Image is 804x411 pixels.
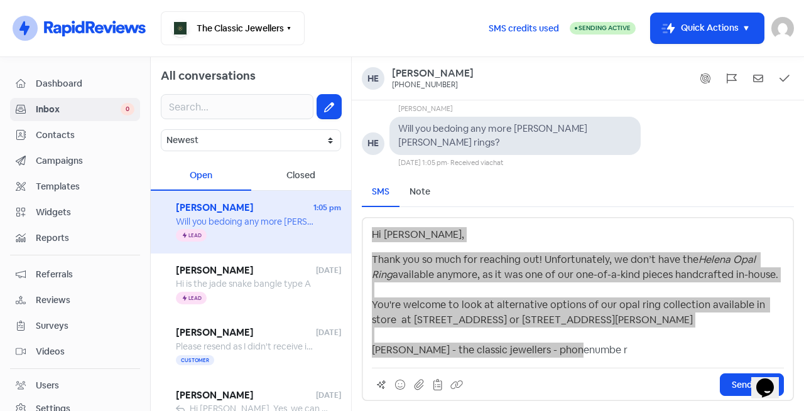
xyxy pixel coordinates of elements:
span: Inbox [36,103,121,116]
span: 1:05 pm [313,202,341,213]
div: · Received via [447,157,503,168]
a: Widgets [10,201,140,224]
div: [DATE] 1:05 pm [398,157,447,168]
span: Referrals [36,268,134,281]
pre: Will you bedoing any more [PERSON_NAME] [PERSON_NAME] rings? [398,122,589,149]
div: [PERSON_NAME] [398,104,641,117]
div: HE [362,132,384,155]
iframe: chat widget [751,361,791,398]
span: [PERSON_NAME] [176,326,316,340]
button: Quick Actions [651,13,764,43]
span: Lead [188,296,202,301]
span: Dashboard [36,77,134,90]
span: Videos [36,345,134,358]
a: Inbox 0 [10,98,140,121]
input: Search... [161,94,313,119]
span: Templates [36,180,134,193]
button: Show system messages [696,69,715,88]
span: chat [489,158,503,167]
a: Templates [10,175,140,198]
a: Contacts [10,124,140,147]
p: Hi [PERSON_NAME], [372,227,784,242]
a: Referrals [10,263,140,286]
div: SMS [372,185,389,198]
span: Will you bedoing any more [PERSON_NAME] [PERSON_NAME] rings? [176,216,451,227]
button: Flag conversation [722,69,741,88]
div: He [362,67,384,90]
a: Users [10,374,140,397]
span: Surveys [36,319,134,333]
a: Reviews [10,289,140,312]
button: Mark as unread [749,69,768,88]
button: Mark as closed [775,69,794,88]
a: Videos [10,340,140,363]
span: Please resend as I didn't receive it. With Thanks [176,341,364,352]
span: [DATE] [316,390,341,401]
button: Send SMS [720,373,784,396]
span: Reports [36,232,134,245]
img: User [771,17,794,40]
span: Contacts [36,129,134,142]
a: Surveys [10,314,140,338]
a: Dashboard [10,72,140,95]
a: Campaigns [10,149,140,173]
a: [PERSON_NAME] [392,67,474,80]
span: Sending Active [579,24,631,32]
span: Customer [176,355,214,365]
span: [PERSON_NAME] [176,201,313,215]
div: Closed [251,161,352,191]
p: Thank you so much for reaching out! Unfortunately, we don’t have the available anymore, as it was... [372,252,784,358]
span: [DATE] [316,327,341,338]
span: Reviews [36,294,134,307]
span: Send SMS [732,378,772,392]
span: Hi is the jade snake bangle type A [176,278,311,289]
span: SMS credits used [489,22,559,35]
span: Lead [188,233,202,238]
a: Sending Active [570,21,636,36]
span: Campaigns [36,154,134,168]
span: All conversations [161,68,256,83]
div: Open [151,161,251,191]
span: [PERSON_NAME] [176,264,316,278]
a: SMS credits used [478,21,570,34]
span: Widgets [36,206,134,219]
div: Users [36,379,59,392]
button: The Classic Jewellers [161,11,305,45]
span: 0 [121,103,134,115]
div: Note [410,185,430,198]
a: Reports [10,227,140,250]
span: [DATE] [316,265,341,276]
span: [PERSON_NAME] [176,388,316,403]
div: [PHONE_NUMBER] [392,80,458,90]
